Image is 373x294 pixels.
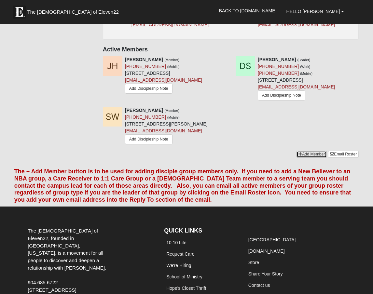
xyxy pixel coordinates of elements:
div: [STREET_ADDRESS][PERSON_NAME] [125,107,208,146]
a: Share Your Story [248,271,283,276]
strong: [PERSON_NAME] [125,108,163,113]
a: [PHONE_NUMBER] [125,64,166,69]
div: [STREET_ADDRESS] [258,56,335,102]
a: Add Discipleship Note [125,134,173,144]
a: [EMAIL_ADDRESS][DOMAIN_NAME] [131,22,209,27]
small: (Leader) [297,58,310,62]
a: Hello [PERSON_NAME] [282,3,349,20]
font: The + Add Member button is to be used for adding disciple group members only. If you need to add ... [14,168,351,203]
a: [PHONE_NUMBER] [125,114,166,120]
a: [PHONE_NUMBER] [258,64,299,69]
strong: [PERSON_NAME] [125,57,163,62]
a: Store [248,260,259,265]
a: [PHONE_NUMBER] [258,71,299,76]
a: Email Roster [328,151,359,158]
a: We're Hiring [166,263,191,268]
img: Eleven22 logo [13,6,26,19]
a: [EMAIL_ADDRESS][DOMAIN_NAME] [258,84,335,89]
a: [EMAIL_ADDRESS][DOMAIN_NAME] [125,77,202,83]
span: The [DEMOGRAPHIC_DATA] of Eleven22 [27,9,119,15]
span: Hello [PERSON_NAME] [286,9,340,14]
strong: [PERSON_NAME] [258,57,296,62]
a: [EMAIL_ADDRESS][DOMAIN_NAME] [125,128,202,133]
small: (Member) [164,58,179,62]
a: [EMAIL_ADDRESS][DOMAIN_NAME] [258,22,335,27]
h4: Active Members [103,46,359,53]
small: (Mobile) [167,65,180,69]
small: (Member) [164,109,179,113]
a: Add Discipleship Note [125,84,173,94]
a: Add Discipleship Note [258,90,305,100]
small: (Mobile) [167,115,180,119]
a: [GEOGRAPHIC_DATA] [248,237,296,242]
a: School of Ministry [166,274,202,279]
a: The [DEMOGRAPHIC_DATA] of Eleven22 [9,2,140,19]
small: (Mobile) [300,72,312,75]
small: (Work) [300,65,310,69]
div: [STREET_ADDRESS] [125,56,202,95]
a: 10:10 Life [166,240,186,245]
h4: QUICK LINKS [164,227,236,234]
a: Request Care [166,251,194,257]
a: Back to [DOMAIN_NAME] [214,3,282,19]
a: Add Member [297,151,327,158]
a: [DOMAIN_NAME] [248,248,285,254]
